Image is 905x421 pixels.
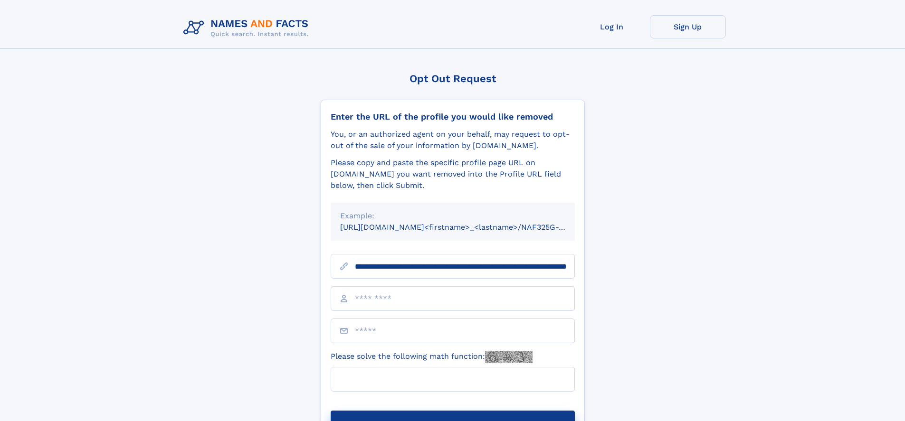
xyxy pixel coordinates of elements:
[340,210,565,222] div: Example:
[180,15,316,41] img: Logo Names and Facts
[574,15,650,38] a: Log In
[321,73,585,84] div: Opt Out Request
[340,223,593,232] small: [URL][DOMAIN_NAME]<firstname>_<lastname>/NAF325G-xxxxxxxx
[650,15,726,38] a: Sign Up
[331,129,575,151] div: You, or an authorized agent on your behalf, may request to opt-out of the sale of your informatio...
[331,351,533,363] label: Please solve the following math function:
[331,157,575,191] div: Please copy and paste the specific profile page URL on [DOMAIN_NAME] you want removed into the Pr...
[331,112,575,122] div: Enter the URL of the profile you would like removed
